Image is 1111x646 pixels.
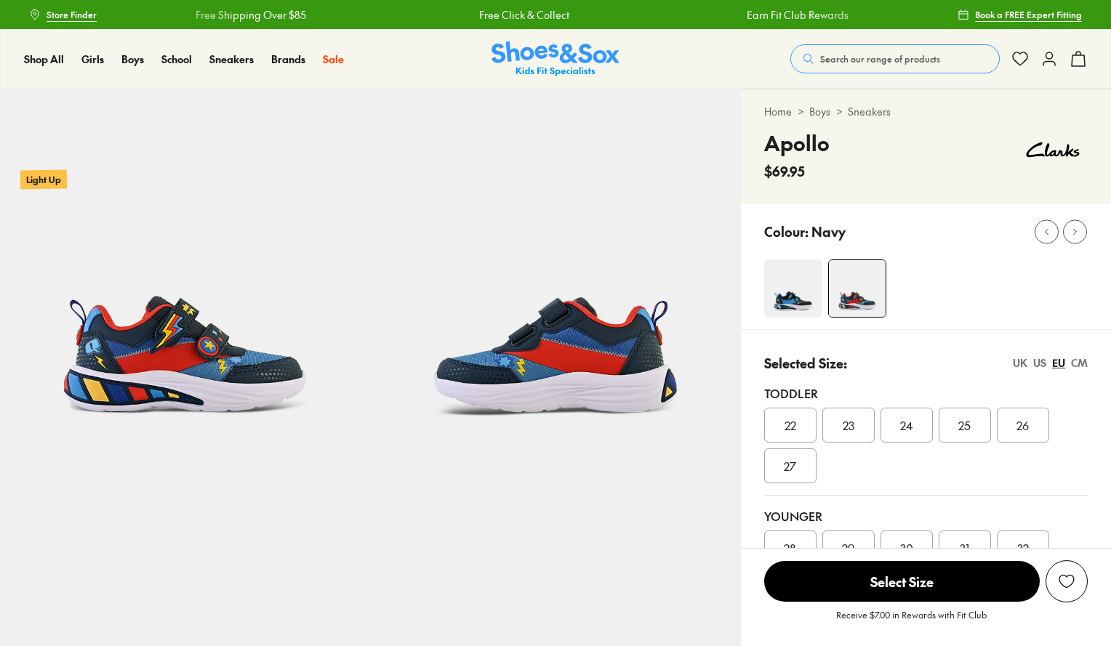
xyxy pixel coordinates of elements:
[764,161,805,181] span: $69.95
[1052,355,1065,371] div: EU
[1016,416,1029,434] span: 26
[764,560,1040,602] button: Select Size
[820,52,940,65] span: Search our range of products
[829,260,886,317] img: Apollo Navy
[842,539,854,557] span: 29
[29,1,97,28] a: Store Finder
[81,52,104,67] a: Girls
[764,384,1088,402] div: Toddler
[848,104,891,119] a: Sneakers
[958,1,1082,28] a: Book a FREE Expert Fitting
[24,52,64,66] span: Shop All
[161,52,192,66] span: School
[323,52,344,67] a: Sale
[836,608,987,634] p: Receive $7.00 in Rewards with Fit Club
[900,539,913,557] span: 30
[785,416,796,434] span: 22
[960,539,969,557] span: 31
[271,52,305,66] span: Brands
[479,7,569,23] a: Free Click & Collect
[975,8,1082,21] span: Book a FREE Expert Fitting
[809,104,830,119] a: Boys
[764,104,792,119] a: Home
[790,44,1000,73] button: Search our range of products
[764,561,1040,602] span: Select Size
[958,416,971,434] span: 25
[764,128,830,158] h4: Apollo
[900,416,913,434] span: 24
[209,52,254,66] span: Sneakers
[784,539,796,557] span: 28
[20,169,67,189] p: Light Up
[196,7,306,23] a: Free Shipping Over $85
[81,52,104,66] span: Girls
[323,52,344,66] span: Sale
[1033,355,1046,371] div: US
[161,52,192,67] a: School
[370,89,740,459] img: Apollo Navy
[121,52,144,67] a: Boys
[747,7,849,23] a: Earn Fit Club Rewards
[1017,539,1029,557] span: 32
[47,8,97,21] span: Store Finder
[811,222,846,241] p: Navy
[784,457,796,475] span: 27
[764,104,1088,119] div: > >
[1071,355,1088,371] div: CM
[492,41,619,77] img: SNS_Logo_Responsive.svg
[1018,128,1088,171] img: Vendor logo
[764,222,809,241] p: Colour:
[764,259,822,318] img: Apollo Black
[764,507,1088,525] div: Younger
[209,52,254,67] a: Sneakers
[764,353,847,373] p: Selected Size:
[121,52,144,66] span: Boys
[1046,560,1088,602] button: Add to Wishlist
[24,52,64,67] a: Shop All
[1013,355,1027,371] div: UK
[492,41,619,77] a: Shoes & Sox
[271,52,305,67] a: Brands
[843,416,854,434] span: 23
